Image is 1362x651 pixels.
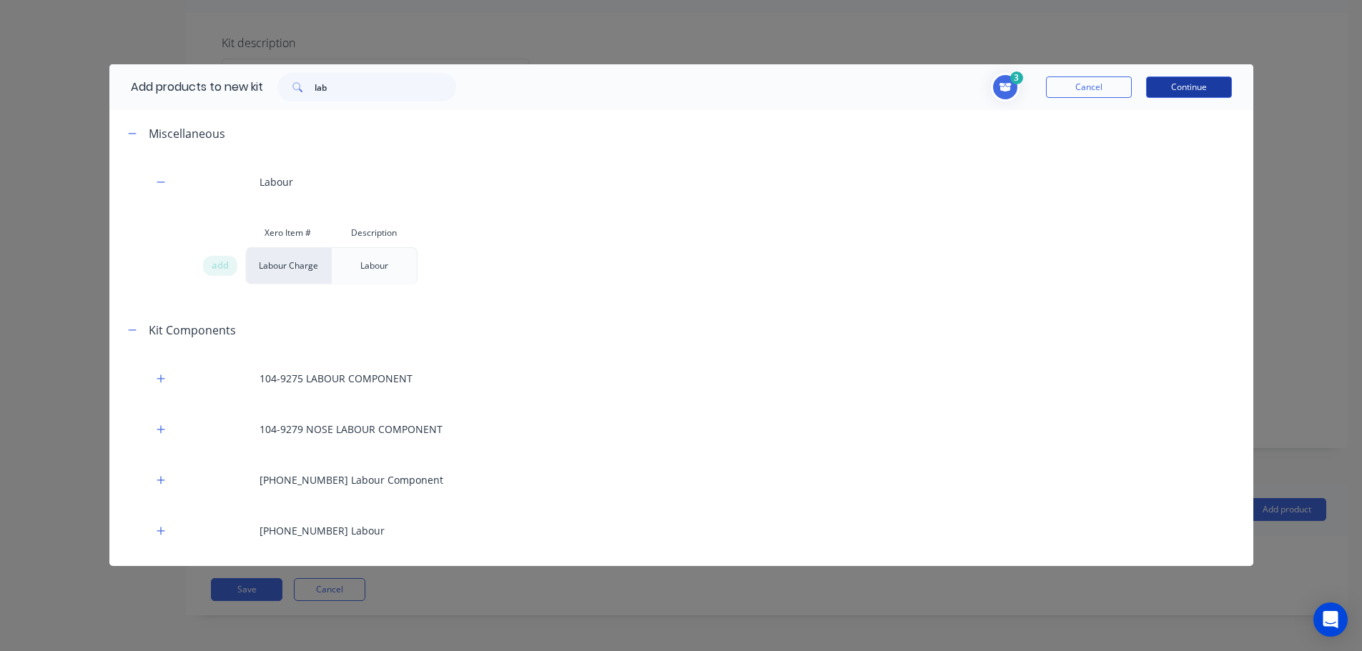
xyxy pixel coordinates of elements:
div: Labour [109,156,1253,207]
div: 104-9279 NOSE LABOUR COMPONENT [109,404,1253,454]
div: [PHONE_NUMBER] Labour [109,505,1253,556]
button: Cancel [1046,76,1132,98]
span: 3 [1010,71,1023,84]
div: Description [331,219,418,247]
div: 104-9275 LABOUR COMPONENT [109,353,1253,404]
div: Open Intercom Messenger [1313,602,1348,637]
div: Labour [349,248,400,284]
div: Labour Charge [245,247,331,284]
span: add [212,259,229,273]
button: Toggle cart dropdown [991,73,1025,101]
button: Continue [1146,76,1232,98]
div: Kit Components [149,322,236,339]
input: Search... [315,73,456,101]
div: Miscellaneous [149,125,225,142]
div: Add products to new kit [109,64,263,110]
div: [PHONE_NUMBER] Labour Component [109,454,1253,505]
div: 8E8415 LABOUR COMPONENT [109,556,1253,607]
div: add [203,256,237,276]
div: Xero Item # [245,219,331,247]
